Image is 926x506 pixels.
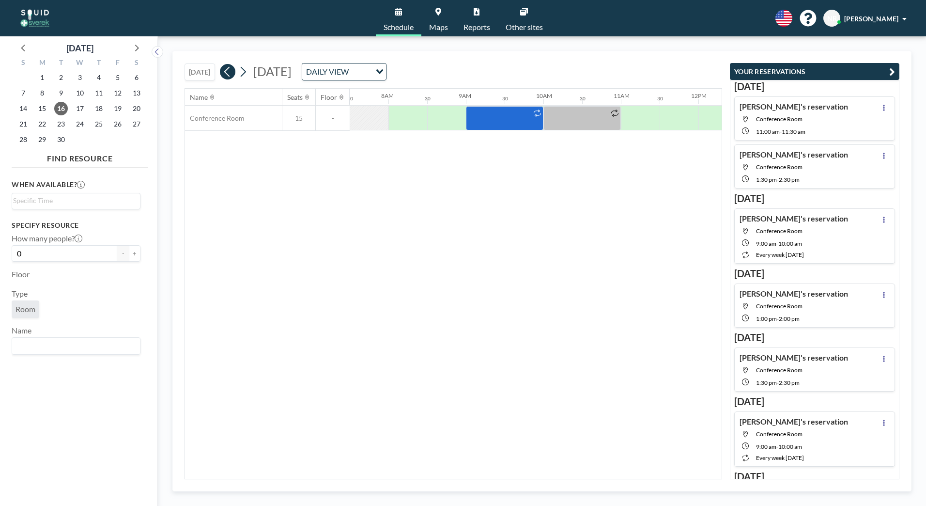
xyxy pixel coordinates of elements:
[35,117,49,131] span: Monday, September 22, 2025
[54,86,68,100] span: Tuesday, September 9, 2025
[71,57,90,70] div: W
[384,23,414,31] span: Schedule
[15,304,35,314] span: Room
[111,117,124,131] span: Friday, September 26, 2025
[12,234,82,243] label: How many people?
[33,57,52,70] div: M
[780,128,782,135] span: -
[657,95,663,102] div: 30
[779,176,800,183] span: 2:30 PM
[756,302,803,310] span: Conference Room
[13,195,135,206] input: Search for option
[92,117,106,131] span: Thursday, September 25, 2025
[429,23,448,31] span: Maps
[740,417,848,427] h4: [PERSON_NAME]'s reservation
[756,454,804,461] span: every week [DATE]
[92,71,106,84] span: Thursday, September 4, 2025
[779,379,800,386] span: 2:30 PM
[730,63,899,80] button: YOUR RESERVATIONS
[66,41,93,55] div: [DATE]
[130,86,143,100] span: Saturday, September 13, 2025
[111,86,124,100] span: Friday, September 12, 2025
[347,95,353,102] div: 30
[117,245,129,262] button: -
[130,71,143,84] span: Saturday, September 6, 2025
[185,63,215,80] button: [DATE]
[756,240,776,247] span: 9:00 AM
[321,93,337,102] div: Floor
[580,95,586,102] div: 30
[35,86,49,100] span: Monday, September 8, 2025
[756,251,804,258] span: every week [DATE]
[35,133,49,146] span: Monday, September 29, 2025
[506,23,543,31] span: Other sites
[756,366,803,374] span: Conference Room
[12,193,140,208] div: Search for option
[734,80,895,93] h3: [DATE]
[756,443,776,450] span: 9:00 AM
[16,117,30,131] span: Sunday, September 21, 2025
[777,315,779,322] span: -
[756,176,777,183] span: 1:30 PM
[302,63,386,80] div: Search for option
[691,92,707,99] div: 12PM
[734,268,895,280] h3: [DATE]
[844,15,898,23] span: [PERSON_NAME]
[111,71,124,84] span: Friday, September 5, 2025
[16,86,30,100] span: Sunday, September 7, 2025
[13,340,135,352] input: Search for option
[73,71,87,84] span: Wednesday, September 3, 2025
[12,269,30,279] label: Floor
[52,57,71,70] div: T
[740,214,848,223] h4: [PERSON_NAME]'s reservation
[756,379,777,386] span: 1:30 PM
[12,150,148,163] h4: FIND RESOURCE
[130,102,143,115] span: Saturday, September 20, 2025
[381,92,394,99] div: 8AM
[740,102,848,111] h4: [PERSON_NAME]'s reservation
[614,92,630,99] div: 11AM
[776,240,778,247] span: -
[12,338,140,354] div: Search for option
[463,23,490,31] span: Reports
[92,102,106,115] span: Thursday, September 18, 2025
[502,95,508,102] div: 30
[740,353,848,363] h4: [PERSON_NAME]'s reservation
[14,57,33,70] div: S
[54,117,68,131] span: Tuesday, September 23, 2025
[190,93,208,102] div: Name
[734,471,895,483] h3: [DATE]
[185,114,245,123] span: Conference Room
[734,332,895,344] h3: [DATE]
[425,95,431,102] div: 30
[108,57,127,70] div: F
[756,430,803,438] span: Conference Room
[54,102,68,115] span: Tuesday, September 16, 2025
[778,443,802,450] span: 10:00 AM
[35,71,49,84] span: Monday, September 1, 2025
[316,114,350,123] span: -
[129,245,140,262] button: +
[827,14,837,23] span: NR
[734,192,895,205] h3: [DATE]
[73,102,87,115] span: Wednesday, September 17, 2025
[111,102,124,115] span: Friday, September 19, 2025
[73,86,87,100] span: Wednesday, September 10, 2025
[740,150,848,159] h4: [PERSON_NAME]'s reservation
[756,163,803,171] span: Conference Room
[54,71,68,84] span: Tuesday, September 2, 2025
[253,64,292,79] span: [DATE]
[16,102,30,115] span: Sunday, September 14, 2025
[54,133,68,146] span: Tuesday, September 30, 2025
[777,176,779,183] span: -
[15,9,54,28] img: organization-logo
[782,128,805,135] span: 11:30 AM
[756,227,803,235] span: Conference Room
[756,315,777,322] span: 1:00 PM
[287,93,303,102] div: Seats
[73,117,87,131] span: Wednesday, September 24, 2025
[12,289,28,299] label: Type
[35,102,49,115] span: Monday, September 15, 2025
[459,92,471,99] div: 9AM
[16,133,30,146] span: Sunday, September 28, 2025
